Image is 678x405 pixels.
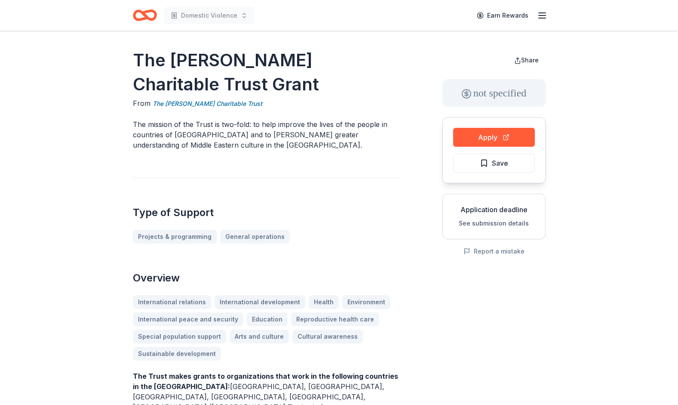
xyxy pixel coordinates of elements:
button: Report a mistake [463,246,525,257]
span: Share [521,56,539,64]
div: Application deadline [450,204,538,215]
h2: Overview [133,271,401,285]
button: Apply [453,128,535,147]
span: Domestic Violence [181,10,237,21]
button: See submission details [459,218,529,229]
a: The [PERSON_NAME] Charitable Trust [153,99,262,109]
button: Save [453,154,535,173]
a: Earn Rewards [472,8,534,23]
a: Projects & programming [133,230,217,244]
h1: The [PERSON_NAME] Charitable Trust Grant [133,48,401,96]
div: From [133,98,401,109]
button: Domestic Violence [164,7,255,24]
span: Save [492,158,508,169]
button: Share [507,52,546,69]
div: not specified [442,79,546,107]
strong: The Trust makes grants to organizations that work in the following countries in the [GEOGRAPHIC_D... [133,372,398,391]
p: The mission of the Trust is two-fold: to help improve the lives of the people in countries of [GE... [133,119,401,150]
a: Home [133,5,157,25]
h2: Type of Support [133,206,401,220]
a: General operations [220,230,290,244]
